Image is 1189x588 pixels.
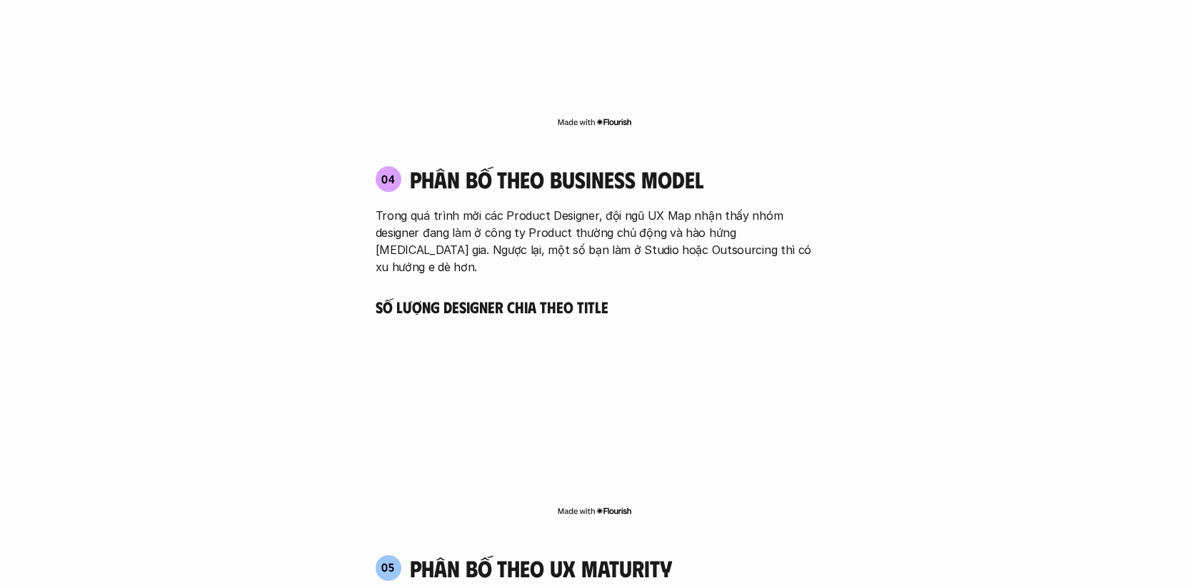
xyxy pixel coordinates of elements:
p: 04 [381,173,396,185]
h4: phân bố theo business model [410,166,703,193]
img: Made with Flourish [557,116,632,128]
p: 05 [381,562,395,573]
img: Made with Flourish [557,505,632,517]
iframe: Interactive or visual content [363,317,827,502]
h5: Số lượng Designer chia theo Title [376,297,814,317]
p: Trong quá trình mời các Product Designer, đội ngũ UX Map nhận thấy nhóm designer đang làm ở công ... [376,207,814,275]
h4: phân bố theo ux maturity [410,554,672,582]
